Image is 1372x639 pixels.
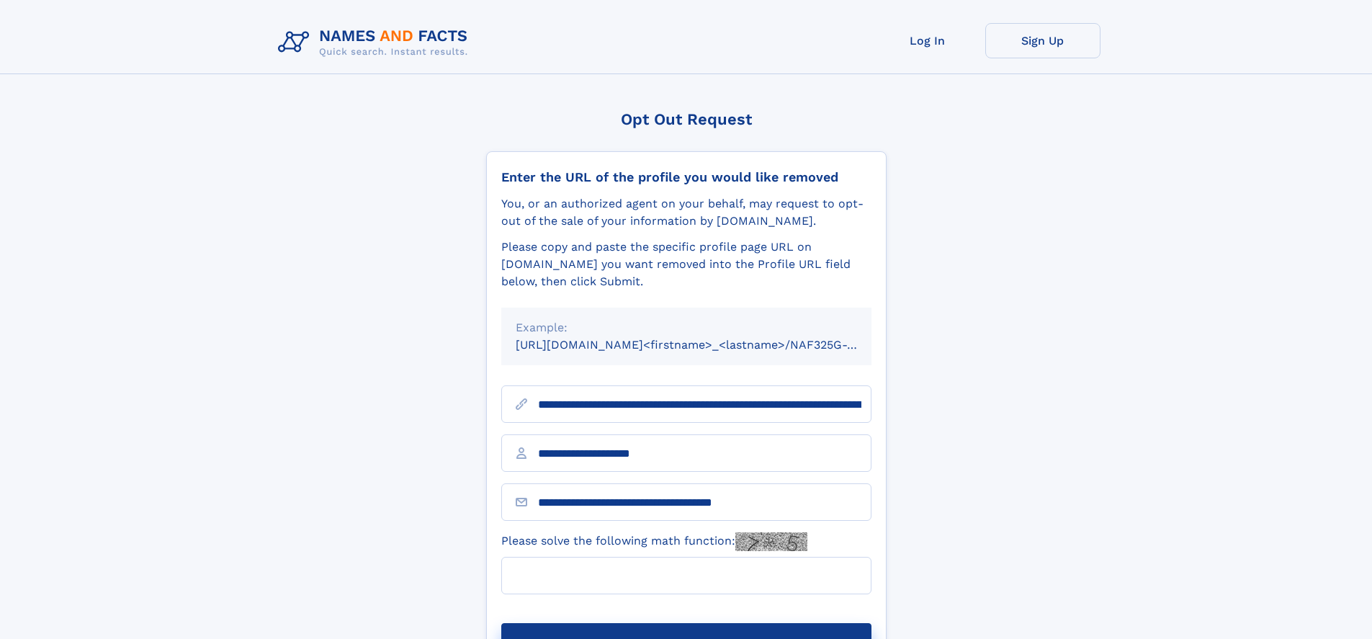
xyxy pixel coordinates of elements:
img: Logo Names and Facts [272,23,480,62]
div: Enter the URL of the profile you would like removed [501,169,871,185]
a: Sign Up [985,23,1100,58]
div: Please copy and paste the specific profile page URL on [DOMAIN_NAME] you want removed into the Pr... [501,238,871,290]
div: Example: [516,319,857,336]
label: Please solve the following math function: [501,532,807,551]
div: You, or an authorized agent on your behalf, may request to opt-out of the sale of your informatio... [501,195,871,230]
a: Log In [870,23,985,58]
div: Opt Out Request [486,110,887,128]
small: [URL][DOMAIN_NAME]<firstname>_<lastname>/NAF325G-xxxxxxxx [516,338,899,352]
